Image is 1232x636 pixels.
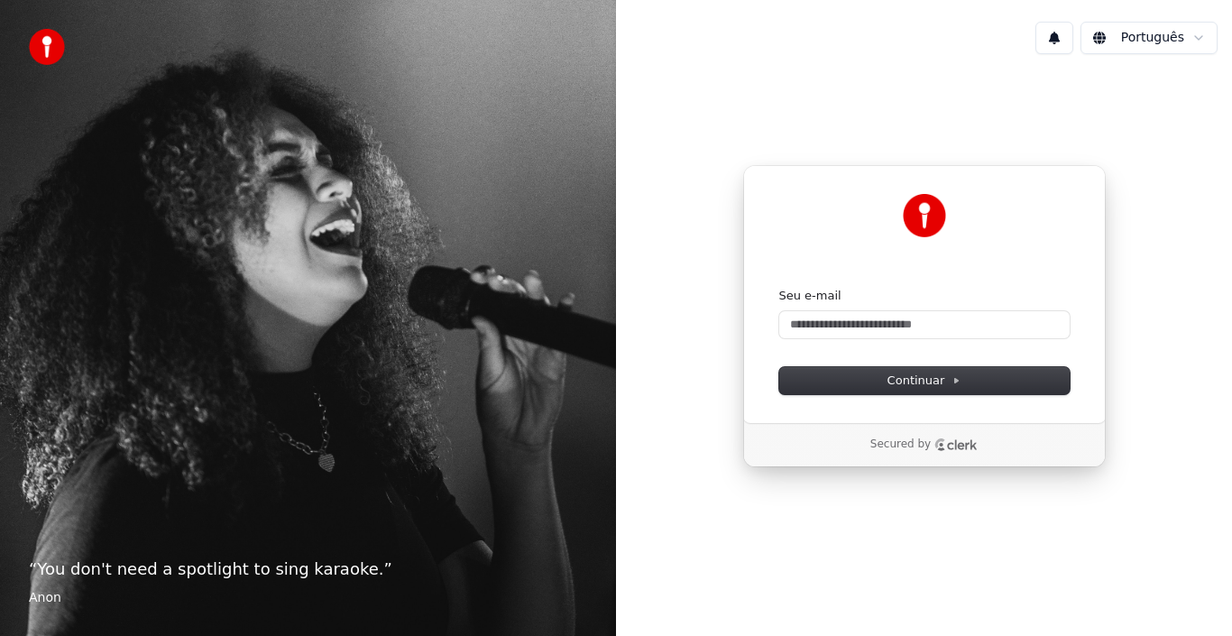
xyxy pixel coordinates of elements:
[903,194,946,237] img: Youka
[934,438,978,451] a: Clerk logo
[870,438,931,452] p: Secured by
[779,367,1070,394] button: Continuar
[887,373,961,389] span: Continuar
[779,288,841,304] label: Seu e-mail
[29,557,587,582] p: “ You don't need a spotlight to sing karaoke. ”
[29,589,587,607] footer: Anon
[29,29,65,65] img: youka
